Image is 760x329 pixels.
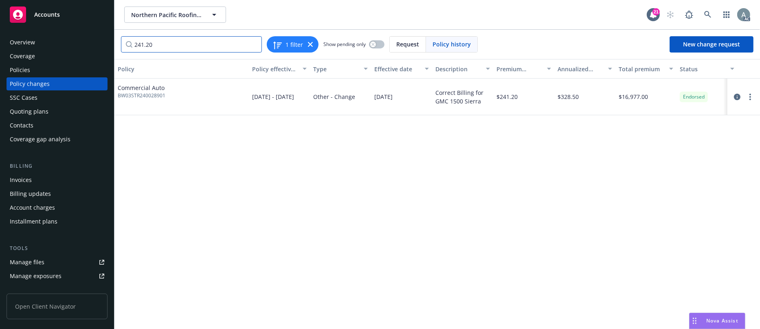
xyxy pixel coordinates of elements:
span: Accounts [34,11,60,18]
button: Effective date [371,59,432,79]
div: Policies [10,64,30,77]
div: Contacts [10,119,33,132]
div: Coverage [10,50,35,63]
span: Endorsed [683,93,705,101]
div: Total premium [619,65,664,73]
a: Manage files [7,256,108,269]
span: 1 filter [286,40,303,49]
button: Policy effective dates [249,59,310,79]
input: Filter by keyword... [121,36,262,53]
span: [DATE] - [DATE] [252,92,294,101]
span: [DATE] [374,92,393,101]
a: Search [700,7,716,23]
img: photo [737,8,750,21]
div: Policy effective dates [252,65,298,73]
a: circleInformation [732,92,742,102]
div: Billing [7,162,108,170]
button: Annualized total premium change [554,59,615,79]
a: Manage exposures [7,270,108,283]
a: Quoting plans [7,105,108,118]
a: Coverage [7,50,108,63]
a: SSC Cases [7,91,108,104]
div: Correct Billing for GMC 1500 Sierra [435,88,490,105]
a: Policy changes [7,77,108,90]
div: Manage certificates [10,283,63,296]
div: Account charges [10,201,55,214]
span: New change request [683,40,740,48]
div: Invoices [10,173,32,186]
span: Northern Pacific Roofing, Inc. [131,11,202,19]
div: Policy [118,65,246,73]
div: 21 [652,8,660,15]
a: Account charges [7,201,108,214]
span: BW03STR240028901 [118,92,165,99]
a: Policies [7,64,108,77]
div: Installment plans [10,215,57,228]
a: New change request [670,36,753,53]
div: Type [313,65,359,73]
span: Policy history [433,40,471,48]
a: Overview [7,36,108,49]
a: Coverage gap analysis [7,133,108,146]
button: Nova Assist [689,313,745,329]
button: Policy [114,59,249,79]
span: Show pending only [323,41,366,48]
span: Open Client Navigator [7,294,108,319]
a: Installment plans [7,215,108,228]
span: Commercial Auto [118,83,165,92]
div: Manage files [10,256,44,269]
a: Manage certificates [7,283,108,296]
button: Type [310,59,371,79]
a: Accounts [7,3,108,26]
a: more [745,92,755,102]
span: $16,977.00 [619,92,648,101]
button: Status [677,59,738,79]
span: $328.50 [558,92,579,101]
span: $241.20 [496,92,518,101]
div: Policy changes [10,77,50,90]
div: Description [435,65,481,73]
div: Billing updates [10,187,51,200]
button: Premium change [493,59,554,79]
div: Quoting plans [10,105,48,118]
button: Total premium [615,59,677,79]
span: Other - Change [313,92,355,101]
a: Billing updates [7,187,108,200]
button: Northern Pacific Roofing, Inc. [124,7,226,23]
div: Status [680,65,725,73]
div: Overview [10,36,35,49]
span: Request [396,40,419,48]
a: Switch app [718,7,735,23]
a: Report a Bug [681,7,697,23]
div: Manage exposures [10,270,62,283]
div: Effective date [374,65,420,73]
span: Nova Assist [706,317,738,324]
div: Tools [7,244,108,252]
div: Premium change [496,65,542,73]
div: Annualized total premium change [558,65,603,73]
div: Coverage gap analysis [10,133,70,146]
a: Start snowing [662,7,679,23]
a: Invoices [7,173,108,186]
div: Drag to move [690,313,700,329]
div: SSC Cases [10,91,37,104]
a: Contacts [7,119,108,132]
button: Description [432,59,493,79]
